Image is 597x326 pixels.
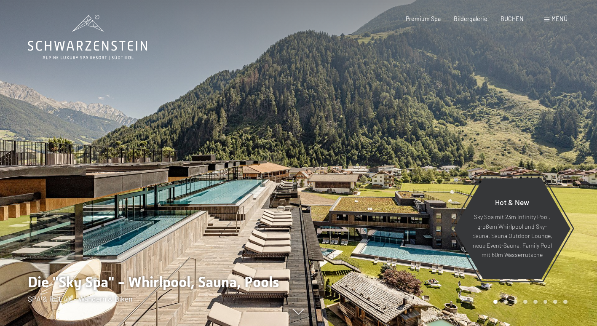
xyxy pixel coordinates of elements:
div: Carousel Page 6 [543,300,548,304]
a: BUCHEN [501,15,524,22]
span: Hot & New [495,198,529,207]
div: Carousel Pagination [490,300,567,304]
div: Carousel Page 1 (Current Slide) [493,300,498,304]
a: Premium Spa [406,15,441,22]
a: Hot & New Sky Spa mit 23m Infinity Pool, großem Whirlpool und Sky-Sauna, Sauna Outdoor Lounge, ne... [453,178,571,280]
div: Carousel Page 4 [523,300,527,304]
span: Menü [551,15,568,22]
div: Carousel Page 5 [533,300,538,304]
a: Bildergalerie [454,15,487,22]
p: Sky Spa mit 23m Infinity Pool, großem Whirlpool und Sky-Sauna, Sauna Outdoor Lounge, neue Event-S... [472,212,552,260]
div: Carousel Page 2 [503,300,508,304]
div: Carousel Page 8 [563,300,568,304]
div: Carousel Page 3 [514,300,518,304]
div: Carousel Page 7 [553,300,557,304]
